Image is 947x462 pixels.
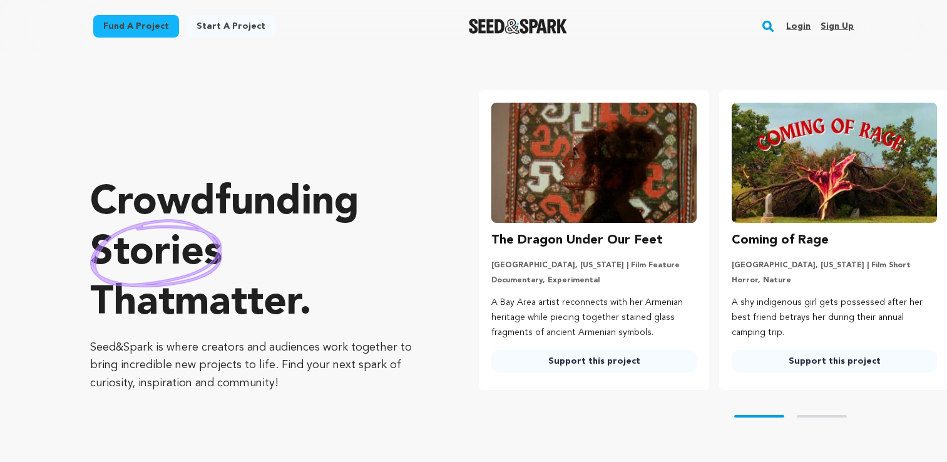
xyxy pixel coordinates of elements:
[732,103,937,223] img: Coming of Rage image
[732,275,937,285] p: Horror, Nature
[491,295,697,340] p: A Bay Area artist reconnects with her Armenian heritage while piecing together stained glass frag...
[732,350,937,372] a: Support this project
[732,295,937,340] p: A shy indigenous girl gets possessed after her best friend betrays her during their annual campin...
[732,260,937,270] p: [GEOGRAPHIC_DATA], [US_STATE] | Film Short
[491,275,697,285] p: Documentary, Experimental
[491,230,663,250] h3: The Dragon Under Our Feet
[93,15,179,38] a: Fund a project
[90,219,222,287] img: hand sketched image
[732,230,829,250] h3: Coming of Rage
[90,178,429,329] p: Crowdfunding that .
[786,16,811,36] a: Login
[187,15,275,38] a: Start a project
[175,284,299,324] span: matter
[491,350,697,372] a: Support this project
[469,19,567,34] img: Seed&Spark Logo Dark Mode
[469,19,567,34] a: Seed&Spark Homepage
[491,103,697,223] img: The Dragon Under Our Feet image
[90,339,429,393] p: Seed&Spark is where creators and audiences work together to bring incredible new projects to life...
[491,260,697,270] p: [GEOGRAPHIC_DATA], [US_STATE] | Film Feature
[821,16,854,36] a: Sign up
